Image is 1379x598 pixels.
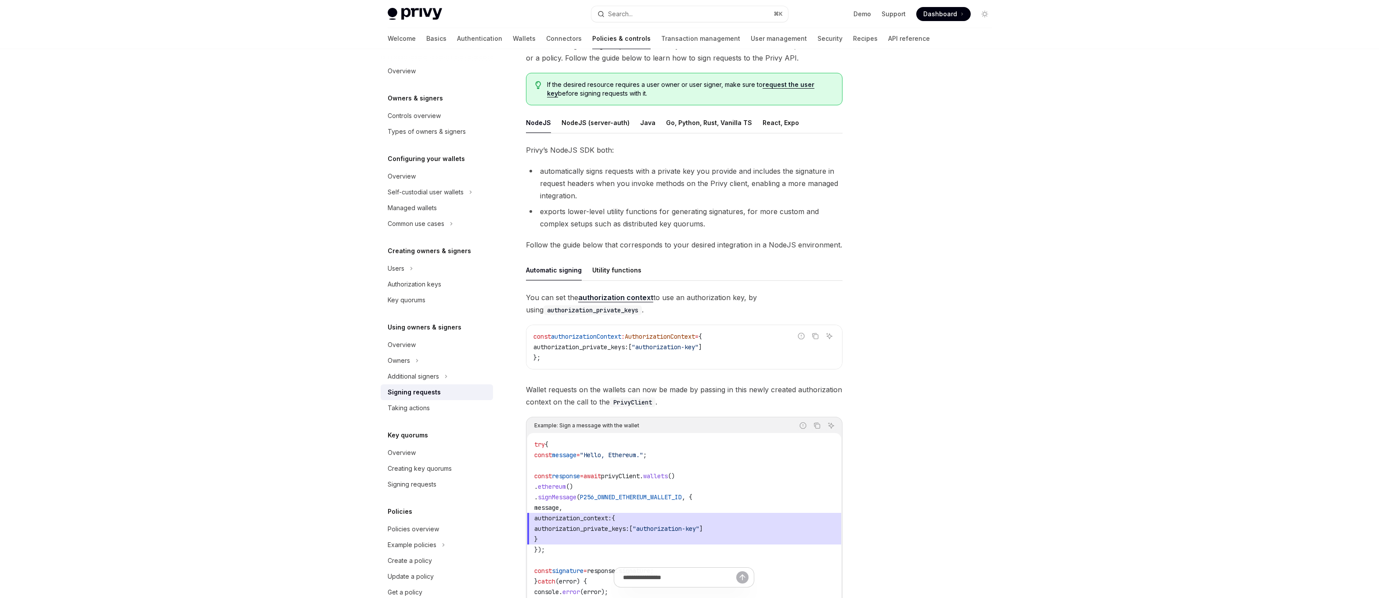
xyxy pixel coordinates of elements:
[526,112,551,133] div: NodeJS
[381,276,493,292] a: Authorization keys
[610,397,655,407] code: PrivyClient
[388,322,461,333] h5: Using owners & signers
[534,451,552,459] span: const
[388,540,436,550] div: Example policies
[388,430,428,440] h5: Key quorums
[534,472,552,480] span: const
[534,493,538,501] span: .
[533,333,551,340] span: const
[562,112,630,133] div: NodeJS (server-auth)
[381,521,493,537] a: Policies overview
[978,7,992,21] button: Toggle dark mode
[643,472,668,480] span: wallets
[629,525,633,533] span: [
[825,420,837,431] button: Ask AI
[381,200,493,216] a: Managed wallets
[534,504,559,512] span: message
[381,461,493,476] a: Creating key quorums
[661,28,740,49] a: Transaction management
[426,28,446,49] a: Basics
[388,111,441,121] div: Controls overview
[623,568,736,587] input: Ask a question...
[534,535,538,543] span: }
[381,337,493,353] a: Overview
[526,239,843,251] span: Follow the guide below that corresponds to your desired integration in a NodeJS environment.
[552,451,576,459] span: message
[763,112,799,133] div: React, Expo
[381,168,493,184] a: Overview
[388,66,416,76] div: Overview
[888,28,930,49] a: API reference
[388,479,436,490] div: Signing requests
[381,216,493,232] button: Toggle Common use cases section
[388,506,412,517] h5: Policies
[526,205,843,230] li: exports lower-level utility functions for generating signatures, for more custom and complex setu...
[388,371,439,382] div: Additional signers
[526,291,843,316] span: You can set the to use an authorization key, by using .
[583,472,601,480] span: await
[853,28,878,49] a: Recipes
[559,504,562,512] span: ,
[566,483,573,491] span: ()
[853,10,871,18] a: Demo
[388,246,471,256] h5: Creating owners & signers
[534,546,545,554] span: });
[552,472,580,480] span: response
[388,187,464,197] div: Self-custodial user wallets
[388,387,441,397] div: Signing requests
[628,343,632,351] span: [
[736,571,749,584] button: Send message
[381,184,493,200] button: Toggle Self-custodial user wallets section
[381,537,493,553] button: Toggle Example policies section
[388,463,452,474] div: Creating key quorums
[534,483,538,491] span: .
[699,343,702,351] span: ]
[811,420,823,431] button: Copy the contents from the code block
[601,472,640,480] span: privyClient
[608,9,633,19] div: Search...
[388,28,416,49] a: Welcome
[534,525,629,533] span: authorization_private_keys:
[612,514,615,522] span: {
[388,203,437,213] div: Managed wallets
[576,451,580,459] span: =
[592,28,651,49] a: Policies & controls
[388,218,444,229] div: Common use cases
[388,93,443,104] h5: Owners & signers
[388,295,425,305] div: Key quorums
[580,493,682,501] span: P256_OWNED_ETHEREUM_WALLET_ID
[388,340,416,350] div: Overview
[576,493,580,501] span: (
[388,448,416,458] div: Overview
[625,333,695,340] span: AuthorizationContext
[388,279,441,290] div: Authorization keys
[381,292,493,308] a: Key quorums
[513,28,536,49] a: Wallets
[882,10,906,18] a: Support
[810,330,821,342] button: Copy the contents from the code block
[695,333,699,340] span: =
[774,11,783,18] span: ⌘ K
[699,525,703,533] span: ]
[457,28,502,49] a: Authentication
[381,369,493,384] button: Toggle Additional signers section
[923,10,957,18] span: Dashboard
[621,333,625,340] span: :
[668,472,675,480] span: ()
[381,108,493,124] a: Controls overview
[526,260,582,280] div: Automatic signing
[551,333,621,340] span: authorizationContext
[534,440,545,448] span: try
[643,451,647,459] span: ;
[381,400,493,416] a: Taking actions
[535,81,541,89] svg: Tip
[580,451,643,459] span: "Hello, Ethereum."
[916,7,971,21] a: Dashboard
[388,587,422,598] div: Get a policy
[591,6,788,22] button: Open search
[381,353,493,369] button: Toggle Owners section
[632,343,699,351] span: "authorization-key"
[797,420,809,431] button: Report incorrect code
[544,305,642,315] code: authorization_private_keys
[682,493,692,501] span: , {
